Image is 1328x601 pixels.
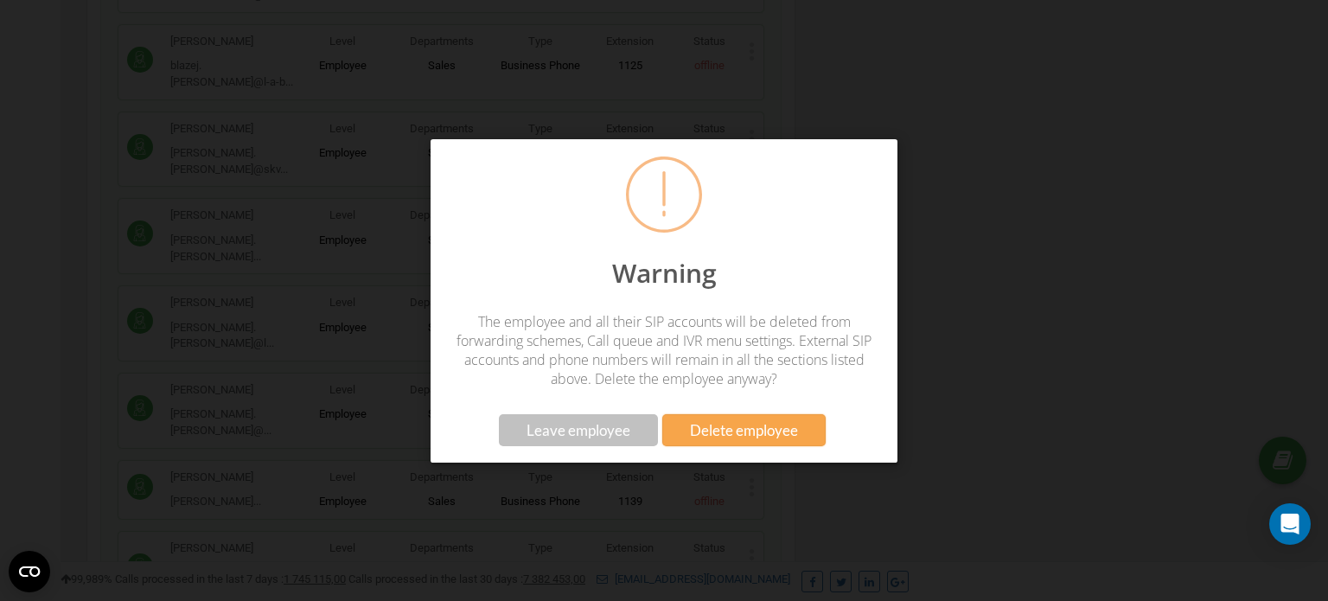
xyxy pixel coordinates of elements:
[456,312,871,388] span: The employee and all their SIP accounts will be deleted from forwarding schemes, Call queue and I...
[9,551,50,592] button: Open CMP widget
[1269,503,1311,545] div: Open Intercom Messenger
[690,421,798,439] span: Delete employee
[499,414,658,446] button: Leave employee
[612,255,717,291] span: Warning
[662,414,826,446] button: Delete employee
[527,421,630,439] span: Leave employee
